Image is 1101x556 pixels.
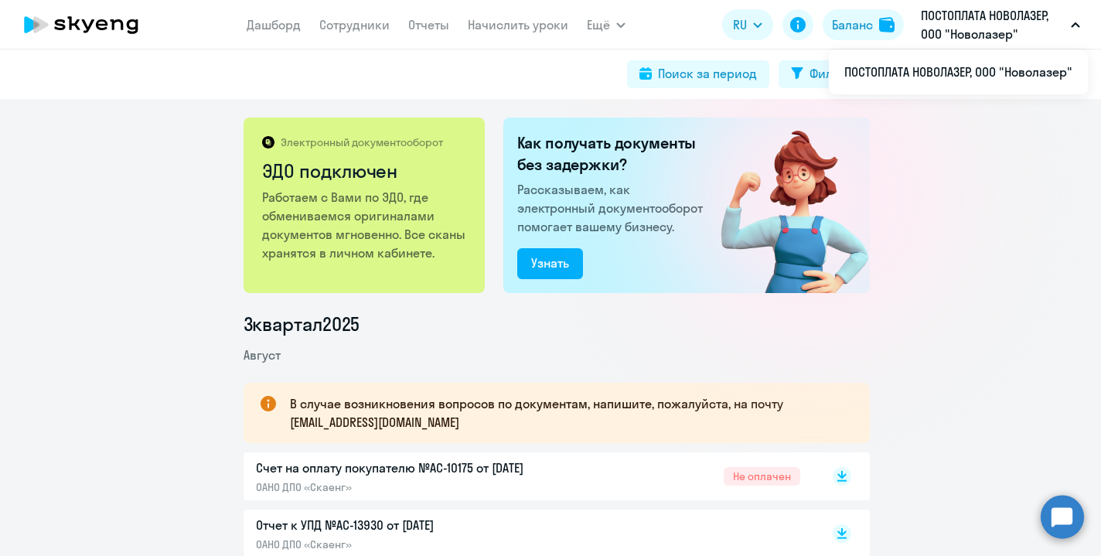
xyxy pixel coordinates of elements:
a: Отчеты [408,17,449,32]
span: Август [244,347,281,363]
div: Фильтр [810,64,851,83]
p: Рассказываем, как электронный документооборот помогает вашему бизнесу. [517,180,709,236]
span: Не оплачен [724,467,800,486]
p: ОАНО ДПО «Скаенг» [256,537,581,551]
p: ПОСТОПЛАТА НОВОЛАЗЕР, ООО "Новолазер" [921,6,1065,43]
a: Сотрудники [319,17,390,32]
div: Узнать [531,254,569,272]
button: Поиск за период [627,60,769,88]
a: Отчет к УПД №AC-13930 от [DATE]ОАНО ДПО «Скаенг» [256,516,800,551]
button: Ещё [587,9,625,40]
h2: ЭДО подключен [262,159,469,183]
h2: Как получать документы без задержки? [517,132,709,176]
button: ПОСТОПЛАТА НОВОЛАЗЕР, ООО "Новолазер" [913,6,1088,43]
div: Баланс [832,15,873,34]
button: RU [722,9,773,40]
ul: Ещё [829,49,1088,94]
p: Электронный документооборот [281,135,443,149]
li: 3 квартал 2025 [244,312,870,336]
button: Узнать [517,248,583,279]
span: RU [733,15,747,34]
img: connected [696,118,870,293]
p: ОАНО ДПО «Скаенг» [256,480,581,494]
span: Ещё [587,15,610,34]
p: В случае возникновения вопросов по документам, напишите, пожалуйста, на почту [EMAIL_ADDRESS][DOM... [290,394,842,431]
button: Фильтр [779,60,864,88]
img: balance [879,17,895,32]
a: Начислить уроки [468,17,568,32]
a: Дашборд [247,17,301,32]
p: Работаем с Вами по ЭДО, где обмениваемся оригиналами документов мгновенно. Все сканы хранятся в л... [262,188,469,262]
button: Балансbalance [823,9,904,40]
p: Отчет к УПД №AC-13930 от [DATE] [256,516,581,534]
a: Счет на оплату покупателю №AC-10175 от [DATE]ОАНО ДПО «Скаенг»Не оплачен [256,459,800,494]
p: Счет на оплату покупателю №AC-10175 от [DATE] [256,459,581,477]
div: Поиск за период [658,64,757,83]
